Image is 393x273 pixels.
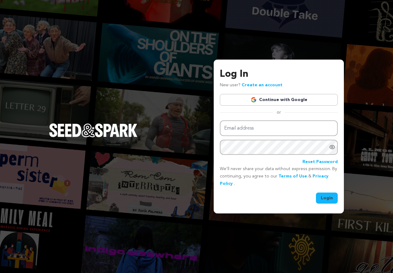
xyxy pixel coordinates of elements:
a: Terms of Use [278,174,307,178]
p: We’ll never share your data without express permission. By continuing, you agree to our & . [220,166,338,187]
span: or [273,109,285,115]
a: Reset Password [302,158,338,166]
button: Login [316,193,338,204]
a: Continue with Google [220,94,338,106]
a: Show password as plain text. Warning: this will display your password on the screen. [329,144,335,150]
img: Google logo [251,97,257,103]
a: Create an account [242,83,282,87]
a: Privacy Policy [220,174,329,186]
a: Seed&Spark Homepage [49,123,138,149]
input: Email address [220,120,338,136]
img: Seed&Spark Logo [49,123,138,137]
h3: Log In [220,67,338,82]
p: New user? [220,82,282,89]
